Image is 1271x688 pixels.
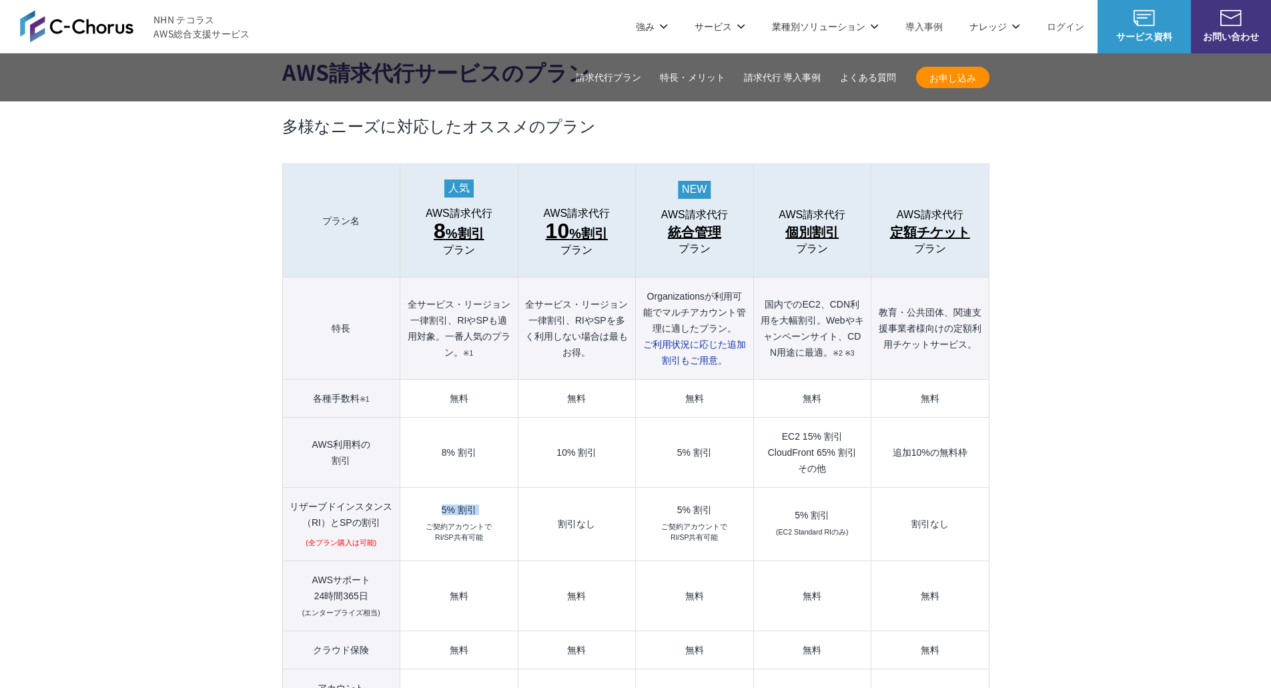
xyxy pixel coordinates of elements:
td: 無料 [400,380,518,418]
th: 国内でのEC2、CDN利用を大幅割引。Webやキャンペーンサイト、CDN用途に最適。 [753,278,871,380]
td: 無料 [636,561,753,631]
span: プラン [560,244,592,256]
small: ご契約アカウントで RI/SP共有可能 [661,522,727,543]
h3: 多様なニーズに対応したオススメのプラン [282,114,989,137]
small: ※1 [360,395,370,403]
th: 特長 [282,278,400,380]
a: ログイン [1047,19,1084,33]
th: プラン名 [282,164,400,278]
a: 請求代行 導入事例 [744,71,821,85]
a: 導入事例 [905,19,943,33]
span: プラン [679,243,711,255]
p: 業種別ソリューション [772,19,879,33]
div: 5% 割引 [407,505,510,514]
th: AWS利用料の 割引 [282,418,400,488]
td: EC2 15% 割引 CloudFront 65% 割引 その他 [753,418,871,488]
a: AWS請求代行 定額チケットプラン [878,209,981,255]
span: お申し込み [916,71,989,85]
td: 無料 [753,380,871,418]
span: AWS請求代行 [661,209,728,221]
a: AWS請求代行 統合管理プラン [643,209,746,255]
td: 無料 [753,631,871,669]
span: AWS請求代行 [779,209,845,221]
td: 無料 [871,631,989,669]
td: 無料 [753,561,871,631]
p: サービス [695,19,745,33]
small: ※1 [463,349,473,357]
span: プラン [914,243,946,255]
td: 無料 [400,561,518,631]
small: ※2 ※3 [833,349,855,357]
span: ご利用状況に応じた [643,339,746,366]
td: 無料 [400,631,518,669]
a: AWS請求代行 個別割引プラン [761,209,864,255]
span: NHN テコラス AWS総合支援サービス [153,13,250,41]
a: お申し込み [916,67,989,88]
td: 5% 割引 [636,418,753,488]
th: 全サービス・リージョン一律割引、RIやSPを多く利用しない場合は最もお得。 [518,278,635,380]
small: ご契約アカウントで RI/SP共有可能 [426,522,492,543]
span: AWS請求代行 [897,209,963,221]
small: (全プラン購入は可能) [306,538,376,549]
small: (EC2 Standard RIのみ) [776,527,848,538]
td: 無料 [636,380,753,418]
span: 8 [434,219,446,243]
span: お問い合わせ [1191,29,1271,43]
div: 5% 割引 [761,510,864,520]
th: Organizationsが利用可能でマルチアカウント管理に適したプラン。 [636,278,753,380]
td: 無料 [871,380,989,418]
img: AWS総合支援サービス C-Chorus [20,10,133,42]
span: プラン [796,243,828,255]
td: 無料 [636,631,753,669]
a: AWS総合支援サービス C-Chorus NHN テコラスAWS総合支援サービス [20,10,250,42]
a: 請求代行プラン [576,71,641,85]
a: AWS請求代行 8%割引 プラン [407,208,510,256]
td: 10% 割引 [518,418,635,488]
p: 強み [636,19,668,33]
span: 個別割引 [785,222,839,243]
th: 各種手数料 [282,380,400,418]
a: AWS請求代行 10%割引プラン [525,208,628,256]
a: よくある質問 [840,71,896,85]
span: AWS請求代行 [543,208,610,220]
p: ナレッジ [969,19,1020,33]
td: 8% 割引 [400,418,518,488]
span: 定額チケット [890,222,970,243]
div: 5% 割引 [643,505,746,514]
span: サービス資料 [1098,29,1191,43]
img: お問い合わせ [1220,10,1242,26]
th: 教育・公共団体、関連支援事業者様向けの定額利用チケットサービス。 [871,278,989,380]
td: 割引なし [518,488,635,561]
img: AWS総合支援サービス C-Chorus サービス資料 [1134,10,1155,26]
th: クラウド保険 [282,631,400,669]
a: 特長・メリット [660,71,725,85]
span: AWS請求代行 [426,208,492,220]
span: %割引 [434,220,484,244]
td: 追加10%の無料枠 [871,418,989,488]
th: 全サービス・リージョン一律割引、RIやSPも適用対象。一番人気のプラン。 [400,278,518,380]
small: (エンタープライズ相当) [302,609,380,617]
span: プラン [443,244,475,256]
th: リザーブドインスタンス （RI）とSPの割引 [282,488,400,561]
td: 無料 [871,561,989,631]
td: 無料 [518,380,635,418]
td: 無料 [518,561,635,631]
h2: AWS請求代行サービスのプラン [282,48,989,87]
span: 10 [546,219,570,243]
th: AWSサポート 24時間365日 [282,561,400,631]
span: %割引 [546,220,608,244]
td: 無料 [518,631,635,669]
td: 割引なし [871,488,989,561]
span: 統合管理 [668,222,721,243]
